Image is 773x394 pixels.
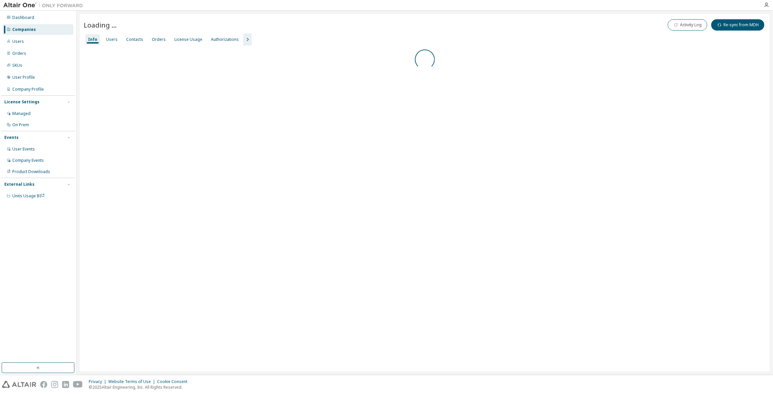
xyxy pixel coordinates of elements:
div: Cookie Consent [157,379,191,384]
div: License Settings [4,99,40,105]
div: Users [106,37,118,42]
span: Loading ... [84,20,117,30]
div: Info [88,37,97,42]
div: Authorizations [211,37,239,42]
div: Orders [12,51,26,56]
div: SKUs [12,63,22,68]
img: linkedin.svg [62,381,69,388]
div: Events [4,135,19,140]
button: Activity Log [668,19,707,31]
div: Product Downloads [12,169,50,174]
div: Contacts [126,37,143,42]
div: Dashboard [12,15,34,20]
span: Units Usage BI [12,193,45,199]
img: Altair One [3,2,86,9]
button: Re-sync from MDH [711,19,764,31]
div: Companies [12,27,36,32]
div: External Links [4,182,35,187]
div: Privacy [89,379,108,384]
div: User Profile [12,75,35,80]
img: altair_logo.svg [2,381,36,388]
div: On Prem [12,122,29,128]
div: Company Profile [12,87,44,92]
div: Users [12,39,24,44]
div: Managed [12,111,31,116]
div: User Events [12,147,35,152]
div: License Usage [174,37,202,42]
img: instagram.svg [51,381,58,388]
div: Orders [152,37,166,42]
div: Company Events [12,158,44,163]
p: © 2025 Altair Engineering, Inc. All Rights Reserved. [89,384,191,390]
img: youtube.svg [73,381,83,388]
img: facebook.svg [40,381,47,388]
div: Website Terms of Use [108,379,157,384]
